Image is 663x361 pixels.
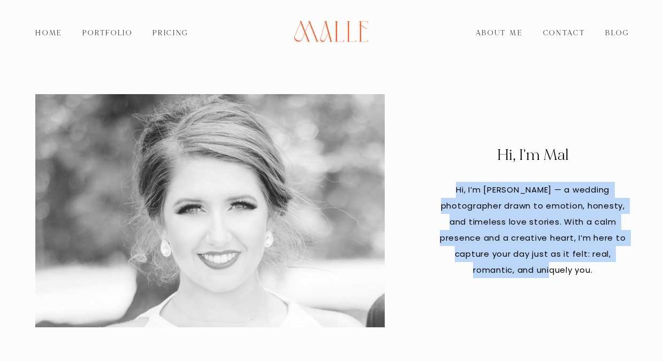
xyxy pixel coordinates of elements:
h2: Hi, I'm Mal [438,144,628,166]
p: Hi, I’m [PERSON_NAME] — a wedding photographer drawn to emotion, honesty, and timeless love stori... [438,182,628,278]
a: Contact [533,26,595,41]
a: Blog [595,26,639,41]
a: Home [26,26,73,41]
a: About Me [466,26,533,41]
img: Mallé Photography Co. [279,4,384,63]
a: Portfolio [73,26,143,41]
img: mepic17027_2965_bw-7cb59cbc-1500.jpeg [35,94,385,327]
a: Pricing [143,26,199,41]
